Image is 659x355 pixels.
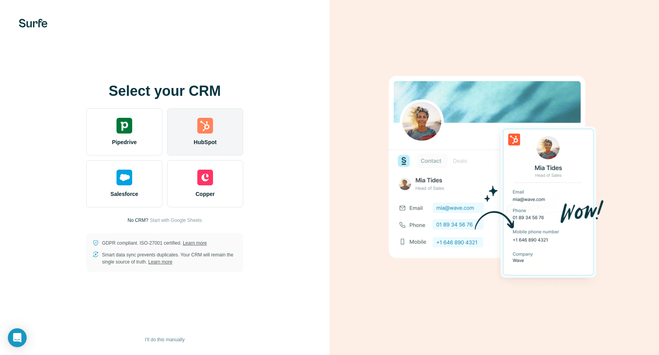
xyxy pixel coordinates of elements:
[145,336,184,343] span: I’ll do this manually
[117,118,132,134] img: pipedrive's logo
[384,64,604,291] img: HUBSPOT image
[150,217,202,224] button: Start with Google Sheets
[8,328,27,347] div: Open Intercom Messenger
[194,138,217,146] span: HubSpot
[112,138,137,146] span: Pipedrive
[183,240,207,246] a: Learn more
[197,170,213,185] img: copper's logo
[197,118,213,134] img: hubspot's logo
[117,170,132,185] img: salesforce's logo
[139,334,190,346] button: I’ll do this manually
[148,259,172,265] a: Learn more
[86,83,243,99] h1: Select your CRM
[196,190,215,198] span: Copper
[19,19,47,27] img: Surfe's logo
[111,190,138,198] span: Salesforce
[102,251,237,265] p: Smart data sync prevents duplicates. Your CRM will remain the single source of truth.
[102,240,207,247] p: GDPR compliant. ISO-27001 certified.
[127,217,148,224] p: No CRM?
